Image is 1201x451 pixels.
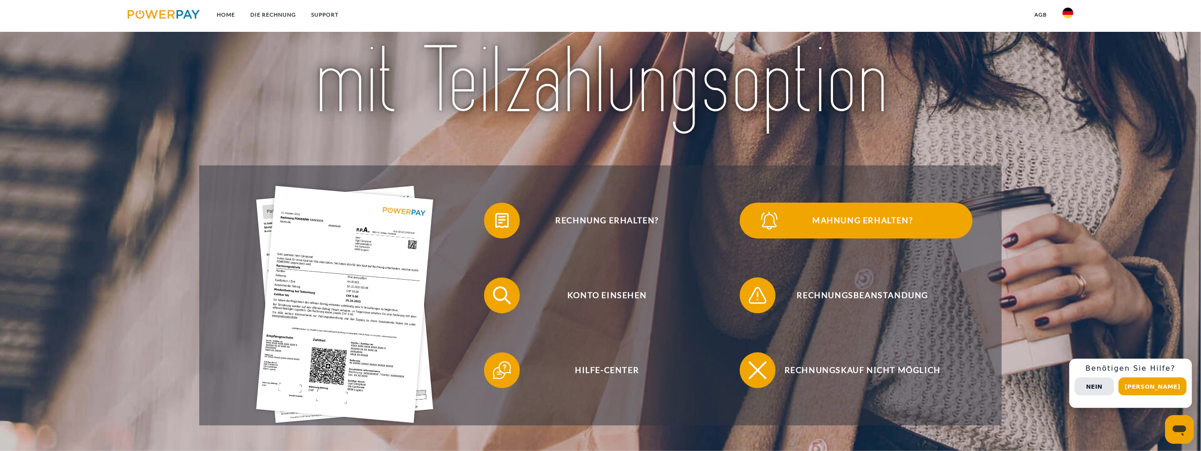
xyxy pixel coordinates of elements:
[128,10,200,19] img: logo-powerpay.svg
[498,352,717,388] span: Hilfe-Center
[1075,364,1187,373] h3: Benötigen Sie Hilfe?
[1027,7,1055,23] a: agb
[746,359,769,382] img: qb_close.svg
[484,203,717,239] button: Rechnung erhalten?
[753,352,972,388] span: Rechnungskauf nicht möglich
[498,278,717,313] span: Konto einsehen
[1165,415,1194,444] iframe: Schaltfläche zum Öffnen des Messaging-Fensters
[740,352,973,388] button: Rechnungskauf nicht möglich
[304,7,346,23] a: SUPPORT
[746,284,769,307] img: qb_warning.svg
[740,203,973,239] button: Mahnung erhalten?
[243,7,304,23] a: DIE RECHNUNG
[753,278,972,313] span: Rechnungsbeanstandung
[498,203,717,239] span: Rechnung erhalten?
[209,7,243,23] a: Home
[1075,377,1114,395] button: Nein
[484,278,717,313] button: Konto einsehen
[491,284,513,307] img: qb_search.svg
[491,209,513,232] img: qb_bill.svg
[484,352,717,388] button: Hilfe-Center
[753,203,972,239] span: Mahnung erhalten?
[1119,377,1187,395] button: [PERSON_NAME]
[256,186,433,423] img: single_invoice_powerpay_de.jpg
[1069,359,1192,408] div: Schnellhilfe
[740,278,973,313] button: Rechnungsbeanstandung
[758,209,781,232] img: qb_bell.svg
[491,359,513,382] img: qb_help.svg
[1063,8,1073,18] img: de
